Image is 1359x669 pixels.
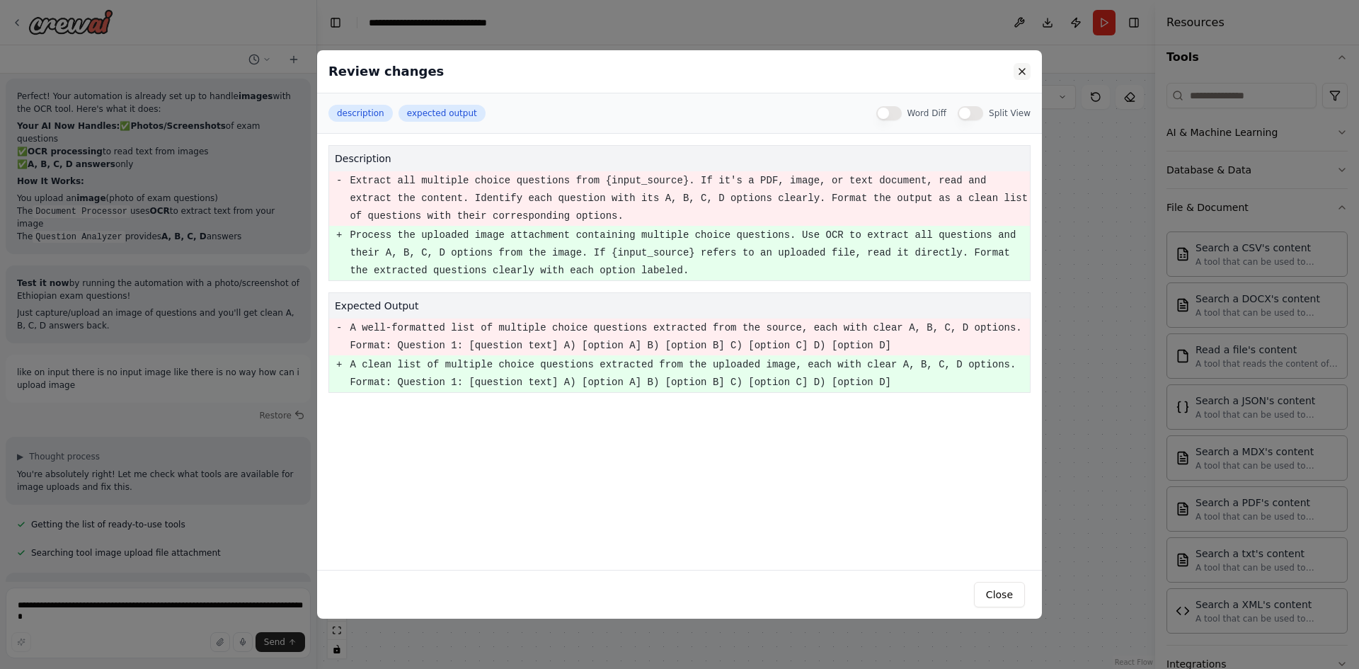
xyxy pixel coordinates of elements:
label: Split View [989,108,1031,119]
pre: Process the uploaded image attachment containing multiple choice questions. Use OCR to extract al... [350,227,1029,280]
button: description [328,105,393,122]
pre: A well-formatted list of multiple choice questions extracted from the source, each with clear A, ... [350,319,1029,355]
h4: expected output [335,299,1024,313]
label: Word Diff [907,108,947,119]
pre: + [336,227,342,244]
pre: - [336,172,342,190]
pre: A clean list of multiple choice questions extracted from the uploaded image, each with clear A, B... [350,356,1029,391]
pre: - [336,319,342,337]
h3: Review changes [328,62,444,81]
button: expected output [398,105,486,122]
button: Close [974,582,1025,607]
pre: + [336,356,342,374]
h4: description [335,151,1024,166]
pre: Extract all multiple choice questions from {input_source}. If it's a PDF, image, or text document... [350,172,1029,225]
